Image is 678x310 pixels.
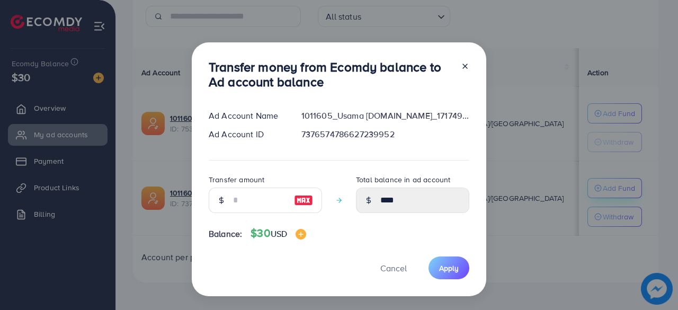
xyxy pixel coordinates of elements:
div: 1011605_Usama [DOMAIN_NAME]_1717492686783 [293,110,478,122]
div: Ad Account Name [200,110,293,122]
h4: $30 [251,227,306,240]
span: Cancel [380,262,407,274]
div: Ad Account ID [200,128,293,140]
span: USD [271,228,287,240]
img: image [294,194,313,207]
span: Balance: [209,228,242,240]
span: Apply [439,263,459,273]
button: Cancel [367,256,420,279]
label: Total balance in ad account [356,174,450,185]
img: image [296,229,306,240]
label: Transfer amount [209,174,264,185]
button: Apply [429,256,469,279]
h3: Transfer money from Ecomdy balance to Ad account balance [209,59,452,90]
div: 7376574786627239952 [293,128,478,140]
